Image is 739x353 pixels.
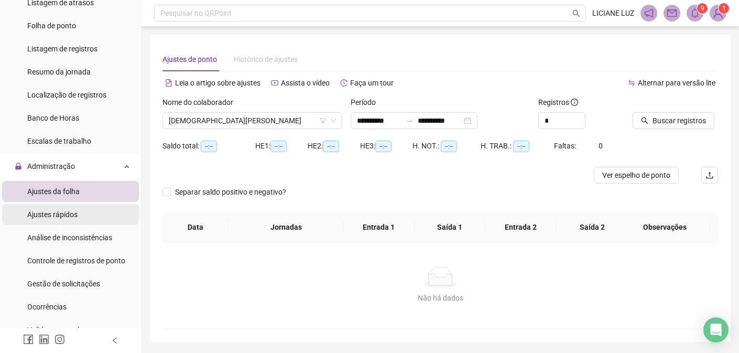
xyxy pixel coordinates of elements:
span: left [111,337,118,344]
label: Período [351,97,383,108]
span: down [330,117,336,124]
span: --:-- [375,141,392,152]
div: Saldo total: [162,140,255,152]
img: 95185 [710,5,726,21]
span: Faça um tour [350,79,394,87]
span: Leia o artigo sobre ajustes [175,79,260,87]
span: mail [667,8,677,18]
div: H. NOT.: [412,140,481,152]
span: file-text [165,79,172,87]
span: Observações [628,221,702,233]
span: Controle de registros de ponto [27,256,125,265]
th: Observações [620,213,710,242]
span: Resumo da jornada [27,68,91,76]
span: info-circle [571,99,578,106]
div: Não há dados [175,292,705,304]
span: --:-- [201,141,217,152]
span: Localização de registros [27,91,106,99]
div: HE 3: [360,140,412,152]
span: 9 [701,5,704,12]
span: Listagem de registros [27,45,97,53]
span: lock [15,163,22,170]
span: Ajustes da folha [27,187,80,196]
th: Data [162,213,229,242]
span: search [572,9,580,17]
span: 0 [599,142,603,150]
span: linkedin [39,334,49,345]
div: H. TRAB.: [481,140,554,152]
span: --:-- [513,141,529,152]
span: Alternar para versão lite [638,79,715,87]
span: Ver espelho de ponto [602,169,670,181]
span: Ajustes rápidos [27,210,78,219]
span: Histórico de ajustes [234,55,298,63]
th: Saída 2 [557,213,628,242]
div: Open Intercom Messenger [703,317,729,343]
span: Administração [27,162,75,170]
span: Validar protocolo [27,326,83,334]
th: Entrada 1 [343,213,415,242]
span: Buscar registros [653,115,706,126]
span: bell [690,8,700,18]
span: Registros [538,97,578,108]
th: Jornadas [229,213,343,242]
span: upload [705,171,714,179]
span: history [340,79,347,87]
span: Análise de inconsistências [27,233,112,242]
label: Nome do colaborador [162,97,240,108]
button: Ver espelho de ponto [594,167,679,184]
span: search [641,117,648,124]
th: Saída 1 [415,213,486,242]
span: notification [644,8,654,18]
span: Faltas: [554,142,578,150]
span: Escalas de trabalho [27,137,91,145]
span: LICIANE LUZ [592,7,634,19]
span: Ajustes de ponto [162,55,217,63]
button: Buscar registros [633,112,714,129]
span: Separar saldo positivo e negativo? [171,186,290,198]
span: CRISTINE RITTER [169,113,336,129]
span: Assista o vídeo [281,79,330,87]
span: swap-right [405,116,414,125]
span: instagram [55,334,65,345]
span: 1 [722,5,726,12]
span: youtube [271,79,278,87]
span: Gestão de solicitações [27,280,100,288]
span: to [405,116,414,125]
span: Ocorrências [27,303,67,311]
div: HE 2: [308,140,360,152]
th: Entrada 2 [485,213,557,242]
div: HE 1: [255,140,308,152]
span: --:-- [441,141,457,152]
span: facebook [23,334,34,345]
sup: 9 [697,3,708,14]
span: --:-- [270,141,287,152]
sup: Atualize o seu contato no menu Meus Dados [719,3,729,14]
span: filter [320,117,326,124]
span: --:-- [323,141,339,152]
span: Folha de ponto [27,22,76,30]
span: swap [628,79,635,87]
span: Banco de Horas [27,114,79,122]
